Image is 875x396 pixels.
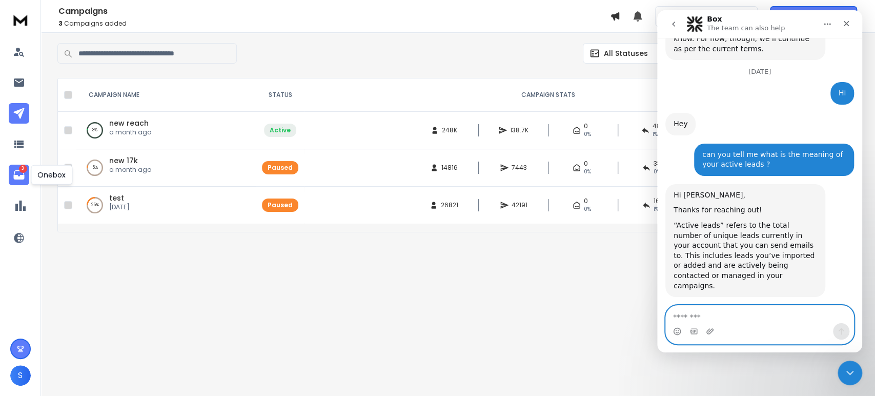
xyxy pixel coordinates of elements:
td: 25%test[DATE] [76,187,256,224]
span: 0 [584,160,588,168]
iframe: Intercom live chat [838,361,862,385]
a: new reach [109,118,149,128]
button: S [10,365,31,386]
p: [DATE] [109,203,130,211]
p: 3 [19,165,27,173]
span: 7443 [512,164,527,172]
span: 0 % [654,168,661,176]
p: All Statuses [604,48,648,58]
span: 0 [584,197,588,205]
p: Campaigns added [58,19,610,28]
a: new 17k [109,155,138,166]
iframe: Intercom live chat [657,10,862,352]
span: 1 % [654,205,659,213]
span: 33 [654,160,661,168]
span: 42191 [512,201,527,209]
span: 3 [58,19,63,28]
p: a month ago [109,166,151,174]
td: 5%new 17ka month ago [76,149,256,187]
span: 1 % [653,130,658,138]
p: a month ago [109,128,151,136]
th: CAMPAIGN STATS [304,78,791,112]
th: CAMPAIGN NAME [76,78,256,112]
p: 3 % [92,125,97,135]
span: 14816 [441,164,458,172]
span: 0% [584,168,591,176]
td: 3%new reacha month ago [76,112,256,149]
span: 166 [654,197,664,205]
span: 0% [584,130,591,138]
span: 0% [584,205,591,213]
button: Get Free Credits [770,6,857,27]
span: 138.7K [510,126,528,134]
div: Paused [268,164,293,172]
img: logo [10,10,31,29]
div: Paused [268,201,293,209]
th: STATUS [256,78,304,112]
a: test [109,193,124,203]
p: 25 % [91,200,99,210]
span: 489 [653,122,665,130]
div: Active [270,126,291,134]
span: 26821 [441,201,458,209]
span: 248K [442,126,457,134]
h1: Campaigns [58,5,610,17]
div: Onebox [31,165,72,185]
p: 5 % [92,163,98,173]
a: 3 [9,165,29,185]
span: 0 [584,122,588,130]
